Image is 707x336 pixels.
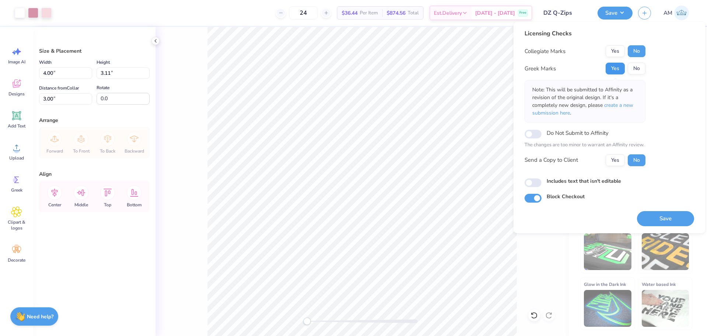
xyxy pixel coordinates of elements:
[525,64,556,73] div: Greek Marks
[525,156,578,164] div: Send a Copy to Client
[8,257,25,263] span: Decorate
[74,202,88,208] span: Middle
[664,9,672,17] span: AM
[642,280,676,288] span: Water based Ink
[628,154,645,166] button: No
[660,6,692,20] a: AM
[408,9,419,17] span: Total
[532,86,638,117] p: Note: This will be submitted to Affinity as a revision of the original design. If it's a complete...
[27,313,53,320] strong: Need help?
[538,6,592,20] input: Untitled Design
[104,202,111,208] span: Top
[584,280,626,288] span: Glow in the Dark Ink
[525,141,645,149] p: The changes are too minor to warrant an Affinity review.
[11,187,22,193] span: Greek
[9,155,24,161] span: Upload
[598,7,633,20] button: Save
[606,45,625,57] button: Yes
[39,116,150,124] div: Arrange
[628,45,645,57] button: No
[39,58,52,67] label: Width
[637,211,694,226] button: Save
[434,9,462,17] span: Est. Delivery
[547,177,621,185] label: Includes text that isn't editable
[547,193,585,200] label: Block Checkout
[342,9,358,17] span: $36.44
[8,123,25,129] span: Add Text
[628,63,645,74] button: No
[360,9,378,17] span: Per Item
[606,154,625,166] button: Yes
[127,202,142,208] span: Bottom
[48,202,61,208] span: Center
[8,59,25,65] span: Image AI
[39,170,150,178] div: Align
[606,63,625,74] button: Yes
[525,47,565,56] div: Collegiate Marks
[303,318,311,325] div: Accessibility label
[8,91,25,97] span: Designs
[519,10,526,15] span: Free
[642,290,689,327] img: Water based Ink
[475,9,515,17] span: [DATE] - [DATE]
[584,290,631,327] img: Glow in the Dark Ink
[525,29,645,38] div: Licensing Checks
[642,233,689,270] img: Metallic & Glitter Ink
[289,6,318,20] input: – –
[39,47,150,55] div: Size & Placement
[584,233,631,270] img: Neon Ink
[97,83,109,92] label: Rotate
[97,58,110,67] label: Height
[387,9,405,17] span: $874.56
[39,84,79,92] label: Distance from Collar
[4,219,29,231] span: Clipart & logos
[674,6,689,20] img: Arvi Mikhail Parcero
[547,128,609,138] label: Do Not Submit to Affinity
